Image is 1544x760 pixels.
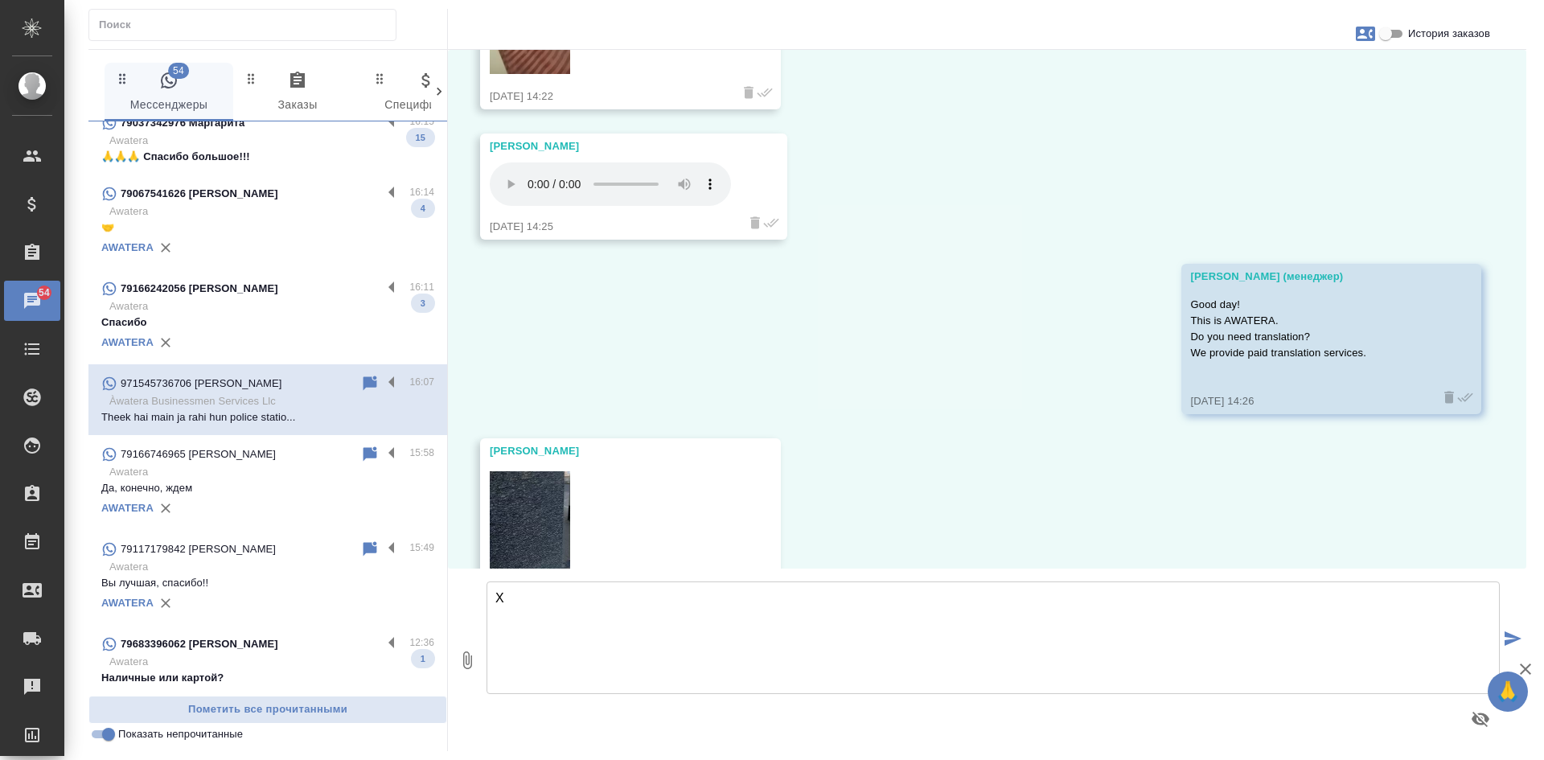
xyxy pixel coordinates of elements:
p: Вы лучшая, спасибо!! [101,575,434,591]
button: Пометить все прочитанными [88,696,447,724]
span: 54 [29,285,60,301]
p: 79067541626 [PERSON_NAME] [121,186,278,202]
p: 16:15 [409,113,434,129]
p: Àwatera Businessmen Services Llc [109,393,434,409]
button: Заявки [1346,14,1385,53]
div: [DATE] 14:22 [490,88,725,105]
span: Мессенджеры [114,71,224,115]
button: Предпросмотр [1461,700,1500,738]
p: Awatera [109,464,434,480]
p: 15:49 [409,540,434,556]
span: Пометить все прочитанными [97,700,438,719]
div: 79166746965 [PERSON_NAME]15:58AwateraДа, конечно, ждемAWATERA [88,435,447,530]
button: Удалить привязку [154,591,178,615]
span: 3 [411,295,435,311]
div: [PERSON_NAME] [490,443,725,459]
p: 79117179842 [PERSON_NAME] [121,541,276,557]
button: Удалить привязку [154,496,178,520]
div: 971545736706 [PERSON_NAME]16:07Àwatera Businessmen Services LlcTheek hai main ja rahi hun police ... [88,364,447,435]
p: 12:36 [409,635,434,651]
a: 54 [4,281,60,321]
audio: Ваш браузер не поддерживает аудио-тег. [490,162,731,206]
div: [PERSON_NAME] (менеджер) [1191,269,1426,285]
p: 16:07 [409,374,434,390]
p: Good day! This is AWATERA. Do you need translation? We provide paid translation services. [1191,297,1426,361]
p: 79166746965 [PERSON_NAME] [121,446,276,462]
p: Да, конечно, ждем [101,480,434,496]
span: 54 [168,63,189,79]
button: 🙏 [1488,672,1528,712]
img: Thumbnail [490,471,570,616]
p: Awatera [109,559,434,575]
p: Наличные или картой? [101,670,434,686]
button: Удалить привязку [154,331,178,355]
span: Спецификации [372,71,481,115]
p: 971545736706 [PERSON_NAME] [121,376,281,392]
p: Awatera [109,654,434,670]
p: 79166242056 [PERSON_NAME] [121,281,278,297]
p: Awatera [109,203,434,220]
div: 79683396062 [PERSON_NAME]12:36AwateraНаличные или картой?1 [88,625,447,696]
span: 🙏 [1494,675,1521,709]
div: Пометить непрочитанным [360,540,380,559]
p: 15:58 [409,445,434,461]
div: Пометить непрочитанным [360,445,380,464]
div: Пометить непрочитанным [360,374,380,393]
span: История заказов [1408,26,1490,42]
input: Поиск [99,14,396,36]
a: AWATERA [101,597,154,609]
div: [DATE] 14:26 [1191,393,1426,409]
p: Theek hai main ja rahi hun police statio... [101,409,434,425]
p: 🙏🙏🙏 Спасибо большое!!! [101,149,434,165]
p: 🤝 [101,220,434,236]
span: 1 [411,651,435,667]
span: 4 [411,200,435,216]
a: AWATERA [101,336,154,348]
p: 79037342976 Маргарита [121,115,244,131]
div: 79117179842 [PERSON_NAME]15:49AwateraВы лучшая, спасибо!!AWATERA [88,530,447,625]
p: 16:11 [409,279,434,295]
span: Заказы [243,71,352,115]
button: Удалить привязку [154,236,178,260]
a: AWATERA [101,502,154,514]
div: [PERSON_NAME] [490,138,731,154]
div: [DATE] 14:25 [490,219,731,235]
div: 79037342976 Маргарита16:15Awatera🙏🙏🙏 Спасибо большое!!!15 [88,104,447,175]
div: 79166242056 [PERSON_NAME]16:11AwateraСпасибо3AWATERA [88,269,447,364]
p: Awatera [109,133,434,149]
svg: Зажми и перетащи, чтобы поменять порядок вкладок [372,71,388,86]
span: 15 [406,129,435,146]
p: 16:14 [409,184,434,200]
span: Показать непрочитанные [118,726,243,742]
div: 79067541626 [PERSON_NAME]16:14Awatera🤝4AWATERA [88,175,447,269]
p: Awatera [109,298,434,314]
a: AWATERA [101,241,154,253]
p: 79683396062 [PERSON_NAME] [121,636,278,652]
p: Спасибо [101,314,434,331]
